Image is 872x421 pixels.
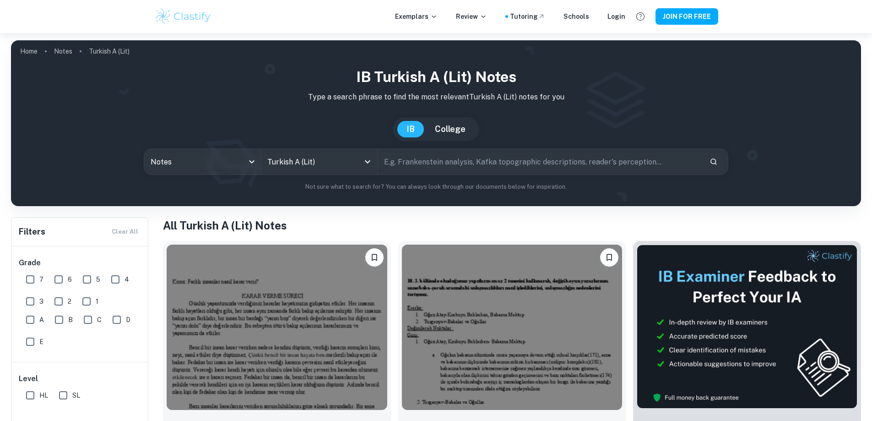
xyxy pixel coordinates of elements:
[600,248,618,267] button: Please log in to bookmark exemplars
[68,274,72,284] span: 6
[125,274,129,284] span: 4
[72,390,80,400] span: SL
[154,7,212,26] img: Clastify logo
[563,11,589,22] a: Schools
[365,248,384,267] button: Please log in to bookmark exemplars
[402,245,623,410] img: Turkish A (Lit) Notes example thumbnail: Taslak ve giriş paragrafı nasıl yazılır
[167,245,387,410] img: Turkish A (Lit) Notes example thumbnail: turkish a- farklı insanlar nasıl karar
[655,8,718,25] button: JOIN FOR FREE
[456,11,487,22] p: Review
[426,121,475,137] button: College
[18,92,854,103] p: Type a search phrase to find the most relevant Turkish A (Lit) notes for you
[18,66,854,88] h1: IB Turkish A (Lit) Notes
[39,390,48,400] span: HL
[637,245,857,409] img: Thumbnail
[39,337,43,347] span: E
[633,9,648,24] button: Help and Feedback
[68,315,73,325] span: B
[126,315,130,325] span: D
[144,149,260,175] div: Notes
[607,11,625,22] a: Login
[361,155,374,168] button: Open
[510,11,545,22] a: Tutoring
[89,46,130,56] p: Turkish A (Lit)
[18,182,854,191] p: Not sure what to search for? You can always look through our documents below for inspiration.
[378,149,702,175] input: E.g. Frankenstein analysis, Kafka topographic descriptions, reader's perception...
[19,225,45,238] h6: Filters
[19,373,141,384] h6: Level
[68,296,71,306] span: 2
[20,45,38,58] a: Home
[397,121,424,137] button: IB
[54,45,72,58] a: Notes
[39,296,43,306] span: 3
[96,274,100,284] span: 5
[11,40,861,206] img: profile cover
[96,296,98,306] span: 1
[163,217,861,234] h1: All Turkish A (Lit) Notes
[395,11,438,22] p: Exemplars
[39,315,44,325] span: A
[706,154,721,169] button: Search
[97,315,102,325] span: C
[19,257,141,268] h6: Grade
[39,274,43,284] span: 7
